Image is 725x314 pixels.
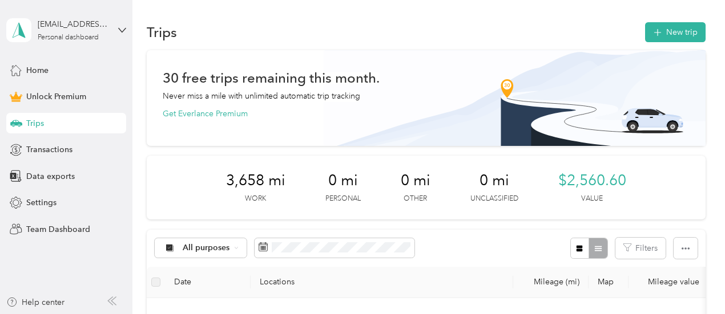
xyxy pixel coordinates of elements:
div: Personal dashboard [38,34,99,41]
p: Unclassified [470,194,518,204]
div: [EMAIL_ADDRESS][DOMAIN_NAME] [38,18,109,30]
span: 0 mi [401,172,430,190]
img: Banner [324,50,706,146]
p: Never miss a mile with unlimited automatic trip tracking [163,90,360,102]
span: $2,560.60 [558,172,626,190]
th: Locations [251,267,513,298]
span: 3,658 mi [226,172,285,190]
button: Get Everlance Premium [163,108,248,120]
span: 0 mi [480,172,509,190]
span: All purposes [183,244,230,252]
p: Personal [325,194,361,204]
span: Trips [26,117,44,129]
th: Mileage (mi) [513,267,589,298]
p: Other [404,194,427,204]
th: Map [589,267,629,298]
span: Unlock Premium [26,91,86,103]
p: Work [245,194,266,204]
iframe: Everlance-gr Chat Button Frame [661,250,725,314]
h1: 30 free trips remaining this month. [163,72,380,84]
span: Transactions [26,144,72,156]
th: Date [165,267,251,298]
button: Filters [615,238,666,259]
button: New trip [645,22,706,42]
span: Settings [26,197,57,209]
span: Team Dashboard [26,223,90,235]
span: 0 mi [328,172,358,190]
button: Help center [6,296,65,308]
th: Mileage value [629,267,708,298]
span: Home [26,64,49,76]
span: Data exports [26,170,75,182]
h1: Trips [147,26,177,38]
p: Value [581,194,603,204]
